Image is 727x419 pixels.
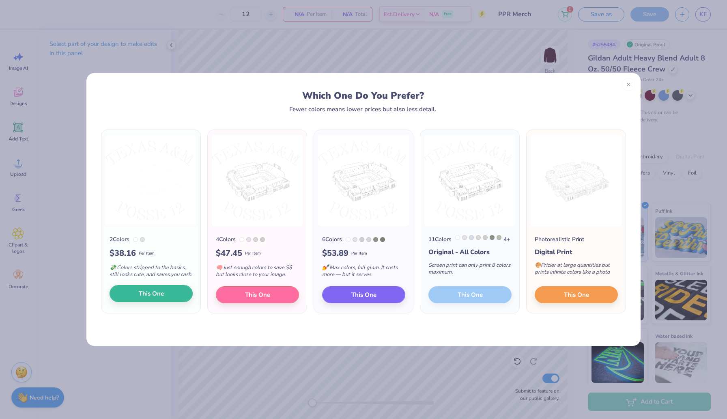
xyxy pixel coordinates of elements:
div: 663 C [462,235,467,240]
div: 663 C [140,237,145,242]
div: 663 C [353,237,357,242]
button: This One [322,286,405,303]
div: 4 + [455,235,510,244]
span: Per Item [351,251,367,257]
div: 415 C [373,237,378,242]
div: Just enough colors to save $$ but looks close to your image. [216,259,299,286]
button: This One [216,286,299,303]
div: Photorealistic Print [535,235,584,244]
button: This One [535,286,618,303]
div: Cool Gray 1 C [476,235,481,240]
div: 415 C [490,235,495,240]
div: 663 C [246,237,251,242]
div: White [133,237,138,242]
div: White [239,237,244,242]
span: This One [564,290,589,300]
div: 2 Colors [110,235,129,244]
div: Cool Gray 1 C [253,237,258,242]
img: 6 color option [317,134,410,227]
div: Cool Gray 2 C [359,237,364,242]
div: Cool Gray 2 C [260,237,265,242]
span: $ 38.16 [110,247,136,259]
div: 6 Colors [322,235,342,244]
div: 11 Colors [428,235,452,244]
img: Photorealistic preview [530,134,622,227]
span: Per Item [139,251,155,257]
span: This One [139,289,164,298]
div: Which One Do You Prefer? [109,90,618,101]
div: Fewer colors means lower prices but also less detail. [289,106,437,112]
span: Per Item [245,251,261,257]
div: Screen print can only print 8 colors maximum. [428,257,512,284]
div: Colors stripped to the basics, still looks cute, and saves you cash. [110,259,193,286]
div: 4 Colors [216,235,236,244]
span: $ 47.45 [216,247,242,259]
img: 4 color option [211,134,303,227]
div: 7443 C [469,235,474,240]
span: This One [351,290,376,300]
div: Original - All Colors [428,247,512,257]
div: Max colors, full glam. It costs more — but it serves. [322,259,405,286]
div: 413 C [497,235,501,240]
span: $ 53.89 [322,247,348,259]
div: White [455,235,460,240]
div: White [346,237,351,242]
span: 🎨 [535,261,541,269]
div: Cool Gray 2 C [483,235,488,240]
div: Pricier at large quantities but prints infinite colors like a photo [535,257,618,284]
button: This One [110,285,193,302]
span: 🧠 [216,264,222,271]
div: Cool Gray 1 C [366,237,371,242]
img: 2 color option [105,134,197,227]
img: 11 color option [424,134,516,227]
span: 💅 [322,264,329,271]
div: Digital Print [535,247,618,257]
span: This One [245,290,270,300]
div: 416 C [380,237,385,242]
span: 💸 [110,264,116,271]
